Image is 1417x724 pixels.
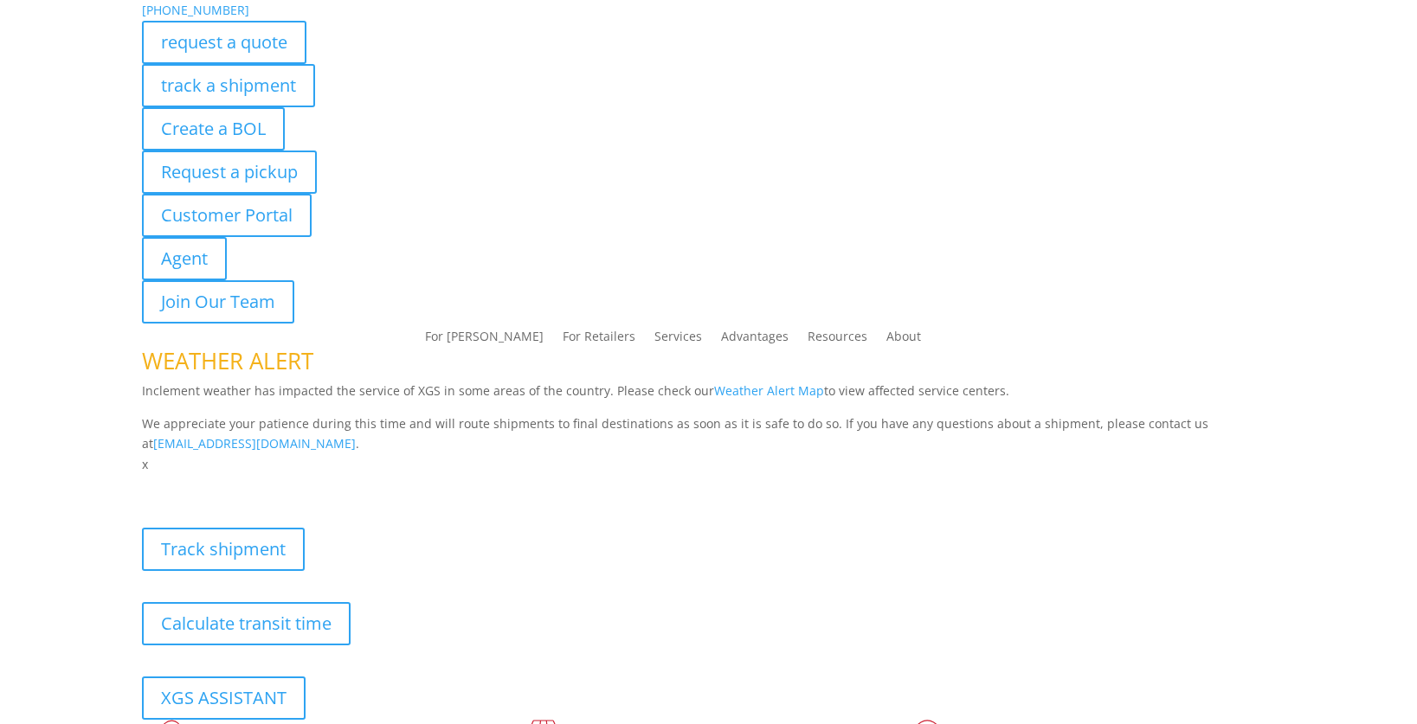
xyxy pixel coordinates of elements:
a: Calculate transit time [142,602,351,645]
a: Resources [808,330,867,349]
span: WEATHER ALERT [142,345,313,376]
a: About [886,330,921,349]
p: x [142,454,1276,475]
a: For [PERSON_NAME] [425,330,544,349]
a: [EMAIL_ADDRESS][DOMAIN_NAME] [153,435,356,452]
a: Weather Alert Map [714,382,824,399]
a: Track shipment [142,528,305,571]
a: XGS ASSISTANT [142,676,306,720]
a: Create a BOL [142,107,285,151]
a: track a shipment [142,64,315,107]
a: [PHONE_NUMBER] [142,2,249,18]
a: Request a pickup [142,151,317,194]
a: Join Our Team [142,280,294,324]
p: We appreciate your patience during this time and will route shipments to final destinations as so... [142,413,1276,455]
p: Inclement weather has impacted the service of XGS in some areas of the country. Please check our ... [142,381,1276,413]
b: Visibility, transparency, and control for your entire supply chain. [142,477,528,494]
a: Customer Portal [142,194,312,237]
a: Agent [142,237,227,280]
a: Services [654,330,702,349]
a: request a quote [142,21,306,64]
a: Advantages [721,330,789,349]
a: For Retailers [563,330,635,349]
